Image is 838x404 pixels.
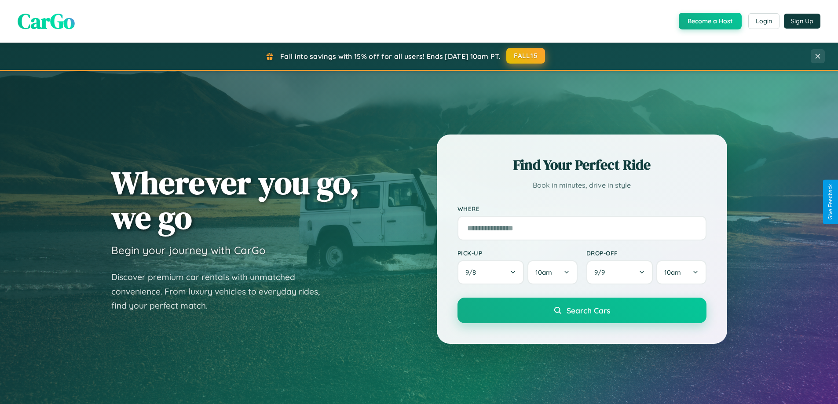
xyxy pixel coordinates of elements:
[280,52,501,61] span: Fall into savings with 15% off for all users! Ends [DATE] 10am PT.
[506,48,545,64] button: FALL15
[457,205,706,212] label: Where
[527,260,577,284] button: 10am
[656,260,706,284] button: 10am
[457,298,706,323] button: Search Cars
[827,184,834,220] div: Give Feedback
[457,249,578,257] label: Pick-up
[748,13,779,29] button: Login
[111,244,266,257] h3: Begin your journey with CarGo
[111,270,331,313] p: Discover premium car rentals with unmatched convenience. From luxury vehicles to everyday rides, ...
[535,268,552,277] span: 10am
[586,249,706,257] label: Drop-off
[664,268,681,277] span: 10am
[111,165,359,235] h1: Wherever you go, we go
[457,179,706,192] p: Book in minutes, drive in style
[567,306,610,315] span: Search Cars
[457,260,524,284] button: 9/8
[784,14,820,29] button: Sign Up
[465,268,480,277] span: 9 / 8
[18,7,75,36] span: CarGo
[586,260,653,284] button: 9/9
[594,268,609,277] span: 9 / 9
[679,13,742,29] button: Become a Host
[457,155,706,175] h2: Find Your Perfect Ride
